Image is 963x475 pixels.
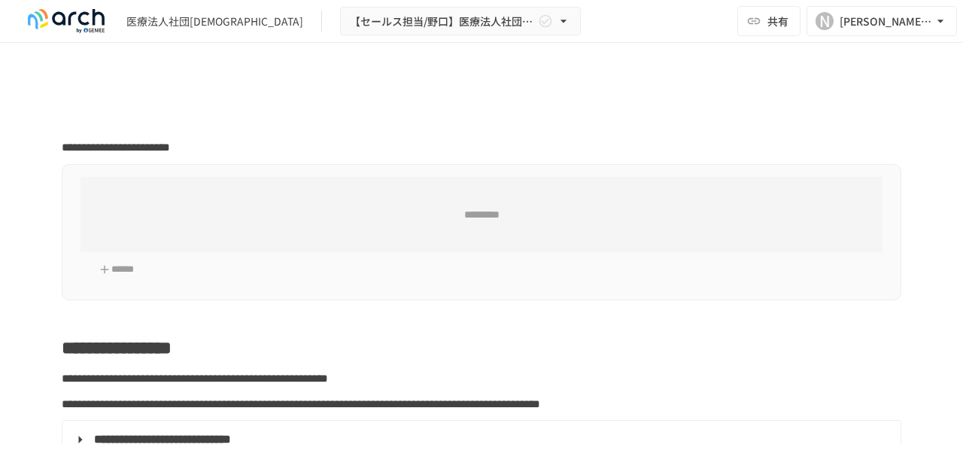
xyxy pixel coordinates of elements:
[807,6,957,36] button: N[PERSON_NAME][EMAIL_ADDRESS][DOMAIN_NAME]
[767,13,788,29] span: 共有
[18,9,114,33] img: logo-default@2x-9cf2c760.svg
[737,6,800,36] button: 共有
[816,12,834,30] div: N
[350,12,535,31] span: 【セールス担当/野口】医療法人社団弘善会様_初期設定サポート
[340,7,581,36] button: 【セールス担当/野口】医療法人社団弘善会様_初期設定サポート
[840,12,933,31] div: [PERSON_NAME][EMAIL_ADDRESS][DOMAIN_NAME]
[126,14,303,29] div: 医療法人社団[DEMOGRAPHIC_DATA]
